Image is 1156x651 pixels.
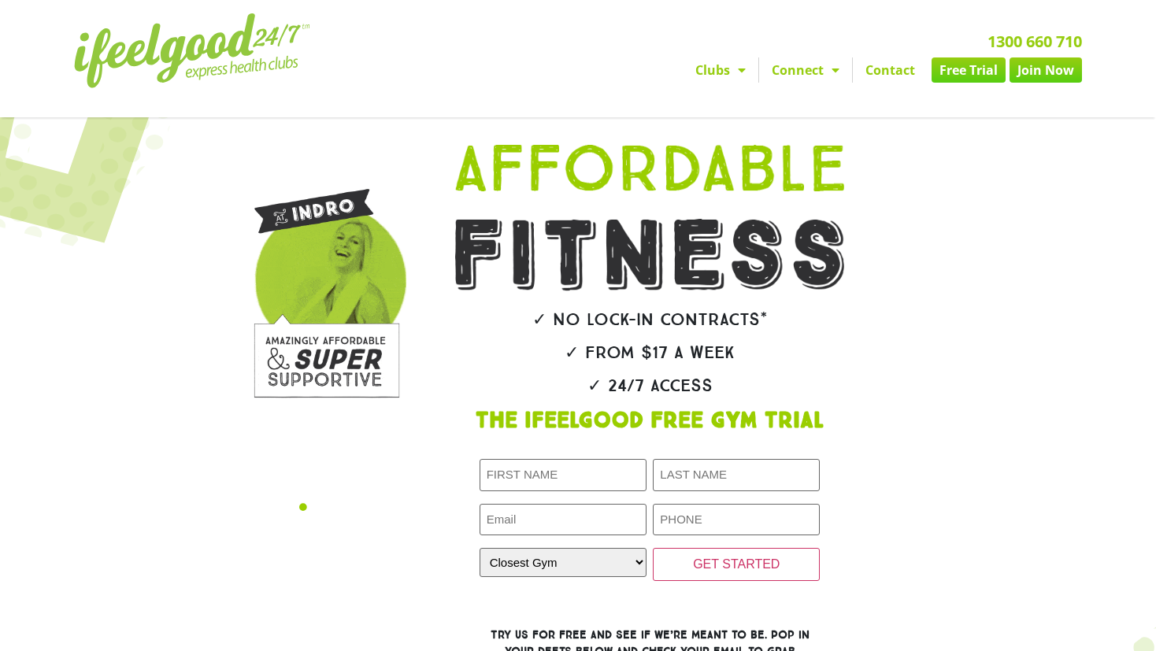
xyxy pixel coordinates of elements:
h2: ✓ 24/7 Access [406,377,893,394]
h1: The IfeelGood Free Gym Trial [406,410,893,432]
nav: Menu [432,57,1082,83]
a: Free Trial [932,57,1006,83]
input: GET STARTED [653,548,820,581]
a: Join Now [1010,57,1082,83]
a: Contact [853,57,928,83]
h2: ✓ No lock-in contracts* [406,311,893,328]
input: Email [480,504,647,536]
input: FIRST NAME [480,459,647,491]
h2: ✓ From $17 a week [406,344,893,361]
input: LAST NAME [653,459,820,491]
a: 1300 660 710 [987,31,1082,52]
a: Connect [759,57,852,83]
a: Clubs [683,57,758,83]
input: PHONE [653,504,820,536]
